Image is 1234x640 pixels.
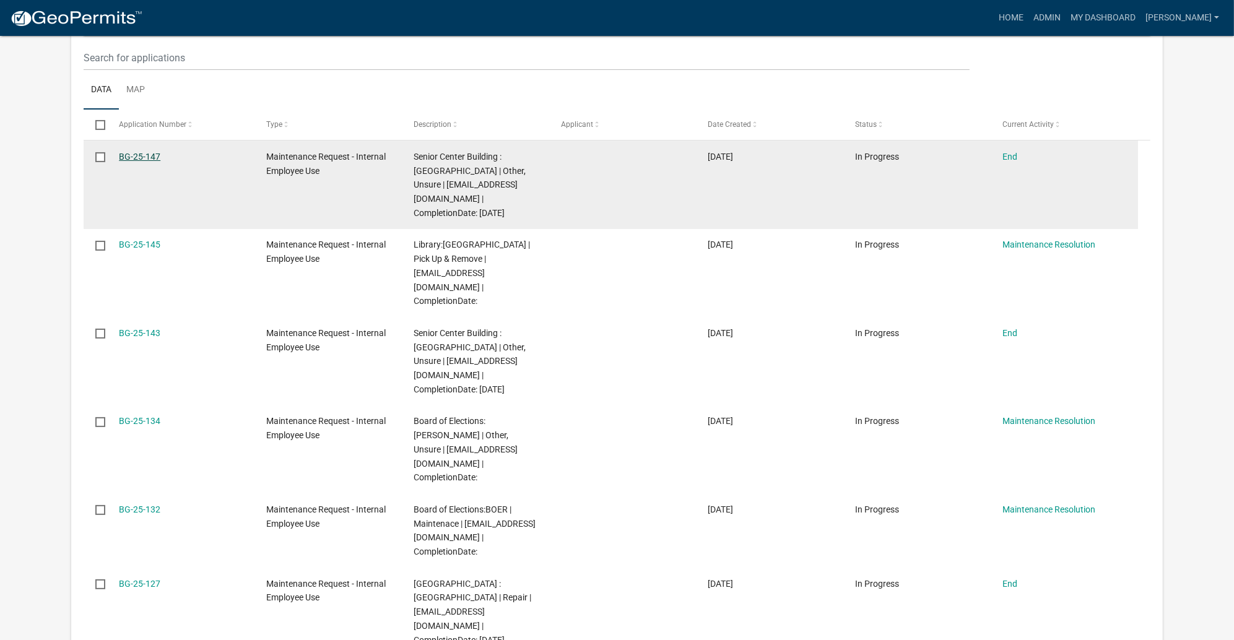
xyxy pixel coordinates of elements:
a: BG-25-147 [119,152,160,162]
span: Library:Madison County Library | Pick Up & Remove | cstephen@madisonco.us | CompletionDate: [414,240,530,306]
span: In Progress [855,416,899,426]
span: In Progress [855,328,899,338]
span: 10/15/2025 [708,152,733,162]
a: Maintenance Resolution [1002,240,1095,249]
a: End [1002,328,1017,338]
span: Maintenance Request - Internal Employee Use [266,328,386,352]
span: Senior Center Building :Madison County Senior Center | Other, Unsure | nmcdaniel@madisonco.us | C... [414,152,526,218]
span: In Progress [855,504,899,514]
a: End [1002,152,1017,162]
input: Search for applications [84,45,970,71]
a: My Dashboard [1066,6,1141,30]
span: In Progress [855,579,899,589]
span: Current Activity [1002,120,1054,129]
datatable-header-cell: Applicant [549,110,696,139]
datatable-header-cell: Current Activity [991,110,1138,139]
datatable-header-cell: Select [84,110,107,139]
a: End [1002,579,1017,589]
span: Application Number [119,120,186,129]
span: Maintenance Request - Internal Employee Use [266,579,386,603]
a: BG-25-132 [119,504,160,514]
a: Home [994,6,1028,30]
span: Type [266,120,282,129]
span: Description [414,120,451,129]
datatable-header-cell: Type [254,110,402,139]
span: Senior Center Building :Madison County Senior Center | Other, Unsure | nmcdaniel@madisonco.us | C... [414,328,526,394]
a: BG-25-145 [119,240,160,249]
datatable-header-cell: Status [843,110,991,139]
span: Maintenance Request - Internal Employee Use [266,504,386,529]
span: Maintenance Request - Internal Employee Use [266,240,386,264]
a: BG-25-143 [119,328,160,338]
a: Maintenance Resolution [1002,416,1095,426]
a: [PERSON_NAME] [1141,6,1224,30]
a: Admin [1028,6,1066,30]
a: BG-25-134 [119,416,160,426]
datatable-header-cell: Date Created [696,110,843,139]
span: In Progress [855,240,899,249]
span: Board of Elections:BOER | Other, Unsure | tgibson@madisonco.us | CompletionDate: [414,416,518,482]
span: 10/08/2025 [708,416,733,426]
span: Date Created [708,120,751,129]
a: BG-25-127 [119,579,160,589]
span: In Progress [855,152,899,162]
span: Maintenance Request - Internal Employee Use [266,152,386,176]
span: 10/14/2025 [708,240,733,249]
span: Maintenance Request - Internal Employee Use [266,416,386,440]
span: 10/07/2025 [708,504,733,514]
span: Board of Elections:BOER | Maintenace | pmetz@madisonco.us | CompletionDate: [414,504,536,556]
span: 10/14/2025 [708,328,733,338]
datatable-header-cell: Description [402,110,549,139]
datatable-header-cell: Application Number [107,110,254,139]
a: Data [84,71,119,110]
span: Status [855,120,877,129]
span: 10/02/2025 [708,579,733,589]
a: Map [119,71,152,110]
a: Maintenance Resolution [1002,504,1095,514]
span: Applicant [561,120,593,129]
